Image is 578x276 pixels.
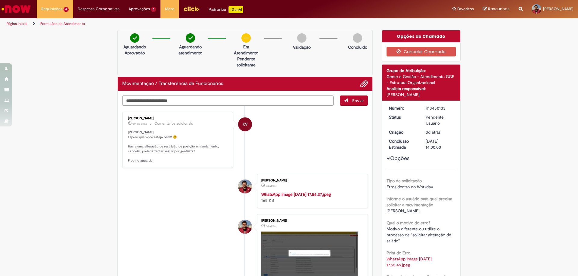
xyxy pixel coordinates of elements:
div: Pendente Usuário [426,114,454,126]
div: Padroniza [209,6,243,13]
a: Rascunhos [483,6,510,12]
span: 4 [64,7,69,12]
div: 26/08/2025 18:00:11 [426,129,454,135]
span: Rascunhos [488,6,510,12]
div: [PERSON_NAME] [387,92,456,98]
time: 26/08/2025 18:00:11 [426,129,440,135]
div: [PERSON_NAME] [128,117,228,120]
span: Motivo diferente ou utilize o processo de "solicitar alteração de salário" [387,226,452,244]
img: click_logo_yellow_360x200.png [183,4,200,13]
img: check-circle-green.png [186,33,195,43]
div: Karine Vieira [238,117,252,131]
time: 27/08/2025 10:43:55 [132,122,147,126]
a: Download de WhatsApp Image 2025-08-26 at 17.55.49.jpeg [387,256,433,268]
img: img-circle-grey.png [297,33,306,43]
img: check-circle-green.png [130,33,139,43]
span: 5 [151,7,156,12]
h2: Movimentação / Transferência de Funcionários Histórico de tíquete [122,81,223,86]
time: 26/08/2025 18:00:09 [266,184,275,188]
p: Em Atendimento [232,44,261,56]
div: Gente e Gestão - Atendimento GGE - Estrutura Organizacional [387,74,456,86]
div: Evaldo Leandro Potma da Silva [238,220,252,234]
b: Qual o motivo do erro? [387,220,430,226]
img: ServiceNow [1,3,32,15]
span: Enviar [352,98,364,103]
span: KV [243,117,247,132]
span: Despesas Corporativas [78,6,120,12]
p: [PERSON_NAME], Espero que você esteja bem!! 😊 Havia uma alteração de restrição de posição em anda... [128,130,228,163]
div: R13450133 [426,105,454,111]
span: Erros dentro do Workday [387,184,433,190]
button: Enviar [340,96,368,106]
span: More [165,6,174,12]
p: Aguardando Aprovação [120,44,149,56]
span: [PERSON_NAME] [387,208,420,214]
p: +GenAi [228,6,243,13]
b: Print do Erro [387,250,410,256]
span: Requisições [41,6,62,12]
dt: Número [384,105,421,111]
span: 3d atrás [266,184,275,188]
p: Aguardando atendimento [176,44,205,56]
b: Tipo de solicitação [387,178,422,183]
button: Adicionar anexos [360,80,368,88]
img: img-circle-grey.png [353,33,362,43]
div: Opções do Chamado [382,30,461,42]
dt: Status [384,114,421,120]
div: 165 KB [261,191,362,203]
p: Concluído [348,44,367,50]
small: Comentários adicionais [154,121,193,126]
span: [PERSON_NAME] [543,6,573,11]
div: Evaldo Leandro Potma da Silva [238,180,252,193]
dt: Conclusão Estimada [384,138,421,150]
button: Cancelar Chamado [387,47,456,56]
a: WhatsApp Image [DATE] 17.56.37.jpeg [261,192,331,197]
a: Página inicial [7,21,27,26]
div: Analista responsável: [387,86,456,92]
img: circle-minus.png [241,33,251,43]
div: [PERSON_NAME] [261,219,362,223]
dt: Criação [384,129,421,135]
div: [PERSON_NAME] [261,179,362,182]
b: informe o usuário para qual precisa solicitar a movimentação [387,196,452,208]
p: Pendente solicitante [232,56,261,68]
span: 3d atrás [266,224,275,228]
span: Aprovações [129,6,150,12]
span: 3d atrás [426,129,440,135]
a: Formulário de Atendimento [40,21,85,26]
p: Validação [293,44,311,50]
span: Favoritos [457,6,474,12]
div: [DATE] 14:00:00 [426,138,454,150]
span: um dia atrás [132,122,147,126]
time: 26/08/2025 17:58:21 [266,224,275,228]
textarea: Digite sua mensagem aqui... [122,96,334,106]
div: Grupo de Atribuição: [387,68,456,74]
ul: Trilhas de página [5,18,381,29]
